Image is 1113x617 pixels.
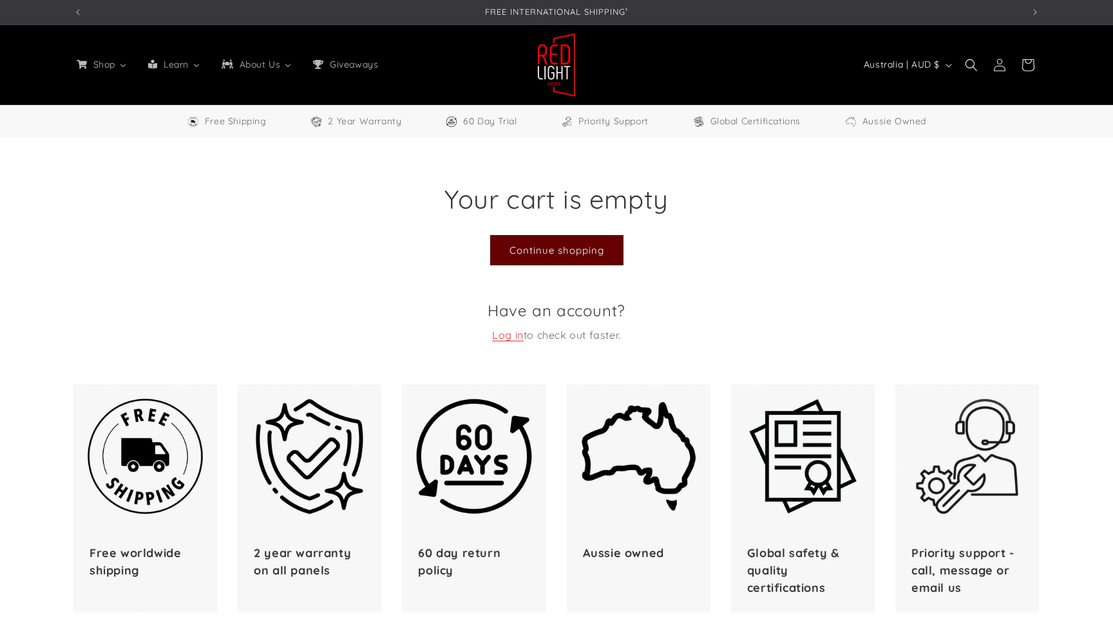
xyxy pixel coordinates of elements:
[254,546,351,578] strong: 2 year warranty on all panels
[137,51,211,78] a: Learn
[463,113,517,129] span: 60 Day Trial
[73,326,1040,345] p: to check out faster.
[418,546,500,578] strong: 60 day return policy
[692,113,801,129] a: Global Certifications
[73,301,1040,321] h2: Have an account?
[302,51,387,78] a: Giveaways
[844,115,857,128] img: Aussie Owned Icon
[747,546,840,595] strong: Global safety & quality certifications
[856,53,957,77] button: Australia | AUD $
[91,59,117,70] span: Shop
[710,113,801,129] span: Global Certifications
[844,113,926,129] a: Aussie Owned
[73,182,1040,216] h1: Your cart is empty
[205,113,267,129] span: Free Shipping
[485,6,628,17] span: FREE INTERNATIONAL SHIPPING¹
[537,33,576,97] img: Red Light Hero
[445,115,458,128] img: Trial Icon
[864,58,940,71] span: Australia | AUD $
[310,115,323,128] img: Warranty Icon
[692,115,705,128] img: Certifications Icon
[445,113,517,129] a: 60 Day Trial
[327,59,379,70] span: Giveaways
[578,113,649,129] span: Priority Support
[957,51,985,79] summary: Search
[490,235,623,265] a: Continue shopping
[161,59,190,70] span: Learn
[187,113,267,129] a: Free Worldwide Shipping
[492,326,524,345] a: Log in
[862,113,926,129] span: Aussie Owned
[560,113,649,129] a: Priority Support
[583,546,664,560] strong: Aussie owned
[187,115,200,128] img: Free Shipping Icon
[211,51,302,78] a: About Us
[533,28,581,102] a: Red Light Hero
[90,546,181,578] strong: Free worldwide shipping
[237,59,282,70] span: About Us
[328,113,401,129] span: 2 Year Warranty
[66,51,137,78] a: Shop
[911,546,1014,595] strong: Priority support - call, message or email us
[310,113,401,129] a: 2 Year Warranty
[560,115,573,128] img: Support Icon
